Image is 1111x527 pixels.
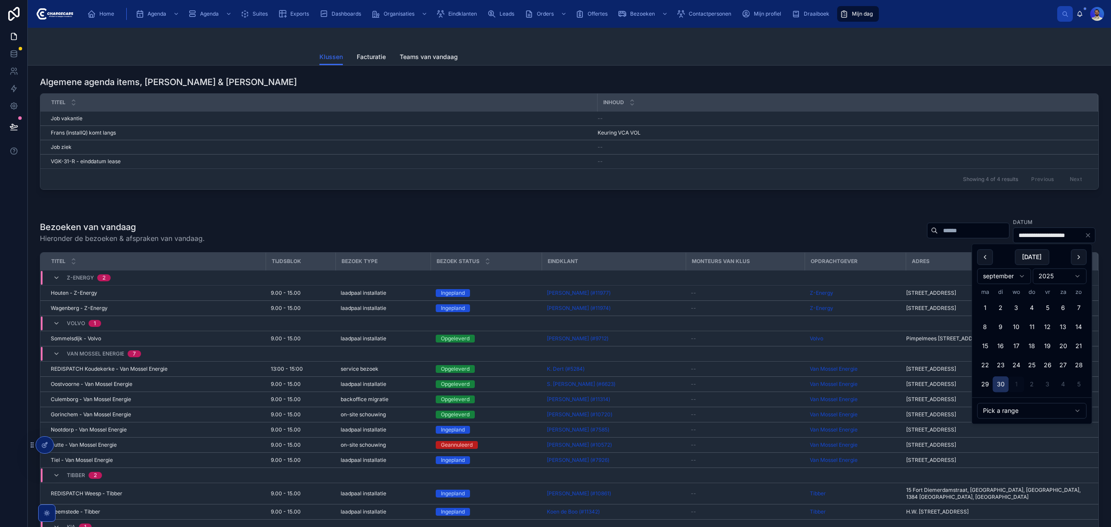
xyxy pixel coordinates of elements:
[271,426,330,433] a: 9.00 - 15.00
[547,411,612,418] span: [PERSON_NAME] (#10720)
[271,366,330,372] a: 13:00 - 15:00
[400,53,458,61] span: Teams van vandaag
[357,49,386,66] a: Facturatie
[691,396,799,403] a: --
[598,144,1087,151] a: --
[691,457,799,464] a: --
[547,381,615,388] a: S. [PERSON_NAME] (#6623)
[906,305,956,312] span: [STREET_ADDRESS]
[319,49,343,66] a: Klussen
[341,396,425,403] a: backoffice migratie
[448,10,477,17] span: Eindklanten
[547,305,611,312] a: [PERSON_NAME] (#11974)
[615,6,672,22] a: Bezoeken
[51,129,116,136] span: Frans (installQ) komt langs
[441,456,465,464] div: Ingepland
[906,396,956,403] span: [STREET_ADDRESS]
[691,396,696,403] span: --
[573,6,614,22] a: Offertes
[977,377,993,392] button: maandag 29 september 2025
[319,53,343,61] span: Klussen
[271,411,330,418] a: 9.00 - 15.00
[810,490,826,497] span: Tibber
[51,508,260,515] a: Heemstede - Tibber
[547,366,680,372] a: K. Dert (#5284)
[993,377,1009,392] button: dinsdag 30 september 2025, selected
[436,456,536,464] a: Ingepland
[51,441,260,448] a: Putte - Van Mossel Energie
[598,129,1087,136] a: Keuring VCA VOL
[906,457,956,464] span: [STREET_ADDRESS]
[852,10,873,17] span: Mijn dag
[810,457,858,464] span: Van Mossel Energie
[789,6,835,22] a: Draaiboek
[51,411,131,418] span: Gorinchem - Van Mossel Energie
[271,381,330,388] a: 9.00 - 15.00
[290,10,309,17] span: Exports
[547,396,610,403] a: [PERSON_NAME] (#11314)
[1013,218,1032,226] label: Datum
[51,335,101,342] span: Sommelsdijk - Volvo
[1055,377,1071,392] button: zaterdag 4 oktober 2025
[51,144,72,151] span: Job ziek
[810,290,901,296] a: Z-Energy
[271,305,301,312] span: 9.00 - 15.00
[977,300,993,316] button: maandag 1 september 2025
[400,49,458,66] a: Teams van vandaag
[1015,249,1049,265] button: [DATE]
[384,10,414,17] span: Organisaties
[906,487,1087,501] a: 15 Fort Diemerdamstraat, [GEOGRAPHIC_DATA], [GEOGRAPHIC_DATA], 1384 [GEOGRAPHIC_DATA], [GEOGRAPHI...
[547,335,680,342] a: [PERSON_NAME] (#9712)
[51,335,260,342] a: Sommelsdijk - Volvo
[547,335,608,342] a: [PERSON_NAME] (#9712)
[436,508,536,516] a: Ingepland
[436,441,536,449] a: Geannuleerd
[1040,339,1055,354] button: vrijdag 19 september 2025
[1071,339,1087,354] button: zondag 21 september 2025
[1055,358,1071,373] button: zaterdag 27 september 2025
[436,289,536,297] a: Ingepland
[810,335,823,342] span: Volvo
[906,366,1087,372] a: [STREET_ADDRESS]
[906,381,1087,388] a: [STREET_ADDRESS]
[810,381,858,388] a: Van Mossel Energie
[436,490,536,497] a: Ingepland
[906,290,1087,296] a: [STREET_ADDRESS]
[441,365,470,373] div: Opgeleverd
[51,129,592,136] a: Frans (installQ) komt langs
[547,366,585,372] a: K. Dert (#5284)
[51,441,117,448] span: Putte - Van Mossel Energie
[51,457,260,464] a: Tiel - Van Mossel Energie
[547,490,680,497] a: [PERSON_NAME] (#10861)
[906,366,956,372] span: [STREET_ADDRESS]
[691,381,799,388] a: --
[99,10,114,17] span: Home
[341,366,425,372] a: service bezoek
[271,305,330,312] a: 9.00 - 15.00
[810,305,833,312] a: Z-Energy
[271,490,330,497] a: 9.00 - 15.00
[271,426,301,433] span: 9.00 - 15.00
[810,290,833,296] a: Z-Energy
[810,490,901,497] a: Tibber
[691,335,696,342] span: --
[810,305,901,312] a: Z-Energy
[1024,300,1040,316] button: donderdag 4 september 2025
[85,6,120,22] a: Home
[317,6,367,22] a: Dashboards
[810,441,858,448] span: Van Mossel Energie
[906,335,988,342] span: Pimpelmees [STREET_ADDRESS]
[1085,232,1095,239] button: Clear
[906,411,1087,418] a: [STREET_ADDRESS]
[271,396,330,403] a: 9.00 - 15.00
[630,10,655,17] span: Bezoeken
[810,426,858,433] span: Van Mossel Energie
[537,10,554,17] span: Orders
[341,457,386,464] span: laadpaal installatie
[271,441,330,448] a: 9.00 - 15.00
[689,10,731,17] span: Contactpersonen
